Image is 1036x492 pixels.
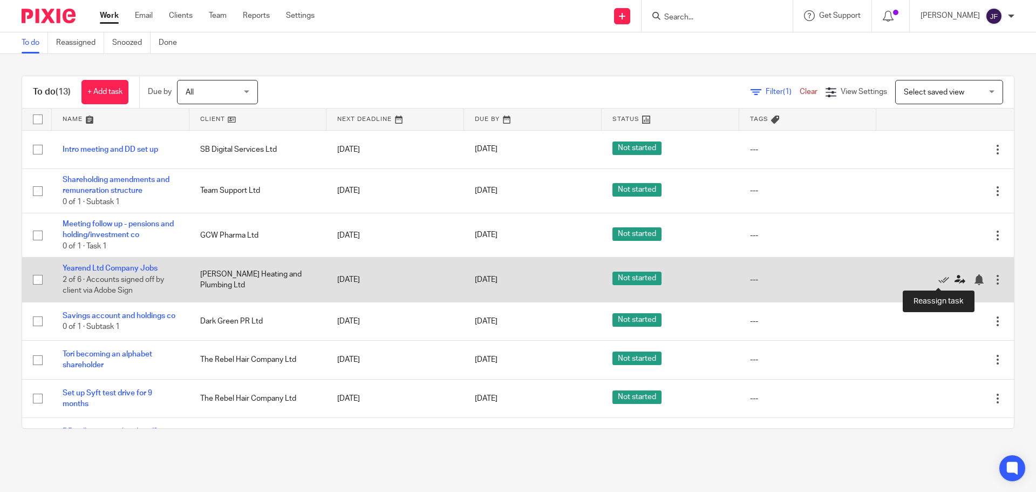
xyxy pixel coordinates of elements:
[750,274,866,285] div: ---
[841,88,887,96] span: View Settings
[783,88,792,96] span: (1)
[81,80,128,104] a: + Add task
[63,198,120,206] span: 0 of 1 · Subtask 1
[63,176,169,194] a: Shareholding amendments and remuneration structure
[612,390,662,404] span: Not started
[663,13,760,23] input: Search
[63,323,120,331] span: 0 of 1 · Subtask 1
[189,379,327,417] td: The Rebel Hair Company Ltd
[189,341,327,379] td: The Rebel Hair Company Ltd
[63,242,107,250] span: 0 of 1 · Task 1
[750,116,768,122] span: Tags
[819,12,861,19] span: Get Support
[904,89,964,96] span: Select saved view
[22,9,76,23] img: Pixie
[100,10,119,21] a: Work
[475,395,497,402] span: [DATE]
[921,10,980,21] p: [PERSON_NAME]
[112,32,151,53] a: Snoozed
[186,89,194,96] span: All
[475,146,497,153] span: [DATE]
[63,220,174,239] a: Meeting follow up - pensions and holding/investment co
[326,418,464,456] td: [DATE]
[56,32,104,53] a: Reassigned
[33,86,71,98] h1: To do
[56,87,71,96] span: (13)
[475,232,497,239] span: [DATE]
[612,352,662,365] span: Not started
[63,389,152,408] a: Set up Syft test drive for 9 months
[326,213,464,258] td: [DATE]
[985,8,1003,25] img: svg%3E
[766,88,800,96] span: Filter
[63,265,158,272] a: Yearend Ltd Company Jobs
[169,10,193,21] a: Clients
[189,169,327,213] td: Team Support Ltd
[63,351,152,369] a: Tori becoming an alphabet shareholder
[63,428,158,435] a: DDs all set up and updated?
[612,183,662,197] span: Not started
[159,32,185,53] a: Done
[148,86,172,97] p: Due by
[189,258,327,302] td: [PERSON_NAME] Heating and Plumbing Ltd
[612,227,662,241] span: Not started
[750,393,866,404] div: ---
[612,141,662,155] span: Not started
[243,10,270,21] a: Reports
[189,130,327,169] td: SB Digital Services Ltd
[209,10,227,21] a: Team
[63,312,175,320] a: Savings account and holdings co
[750,144,866,155] div: ---
[22,32,48,53] a: To do
[750,185,866,196] div: ---
[326,341,464,379] td: [DATE]
[135,10,153,21] a: Email
[286,10,315,21] a: Settings
[189,213,327,258] td: GCW Pharma Ltd
[750,230,866,241] div: ---
[750,316,866,327] div: ---
[189,418,327,456] td: [PERSON_NAME] Holdings Ltd
[475,356,497,363] span: [DATE]
[189,302,327,340] td: Dark Green PR Ltd
[938,274,955,285] a: Mark as done
[475,276,497,284] span: [DATE]
[750,354,866,365] div: ---
[326,130,464,169] td: [DATE]
[326,302,464,340] td: [DATE]
[800,88,817,96] a: Clear
[63,146,158,153] a: Intro meeting and DD set up
[612,313,662,327] span: Not started
[326,379,464,417] td: [DATE]
[475,187,497,194] span: [DATE]
[326,169,464,213] td: [DATE]
[63,276,164,295] span: 2 of 6 · Accounts signed off by client via Adobe Sign
[612,272,662,285] span: Not started
[326,258,464,302] td: [DATE]
[475,318,497,325] span: [DATE]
